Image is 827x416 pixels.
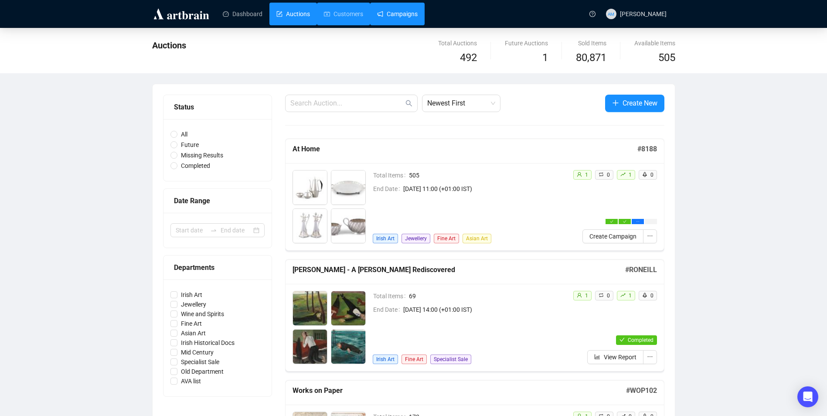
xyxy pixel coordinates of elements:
[619,337,625,342] span: check
[177,140,202,150] span: Future
[377,3,418,25] a: Campaigns
[403,305,566,314] span: [DATE] 14:00 (+01:00 IST)
[177,367,227,376] span: Old Department
[620,172,626,177] span: rise
[409,291,566,301] span: 69
[577,172,582,177] span: user
[625,265,657,275] h5: # RONEILL
[636,220,640,223] span: ellipsis
[174,262,261,273] div: Departments
[331,209,365,243] img: 4_1.jpg
[152,7,211,21] img: logo
[373,305,403,314] span: End Date
[582,229,643,243] button: Create Campaign
[177,290,206,300] span: Irish Art
[152,40,186,51] span: Auctions
[177,376,204,386] span: AVA list
[331,291,365,325] img: 2_1.jpg
[430,355,471,364] span: Specialist Sale
[650,293,653,299] span: 0
[642,293,647,298] span: rocket
[293,385,626,396] h5: Works on Paper
[293,330,327,364] img: 3_1.jpg
[177,150,227,160] span: Missing Results
[373,355,398,364] span: Irish Art
[589,11,596,17] span: question-circle
[223,3,262,25] a: Dashboard
[626,385,657,396] h5: # WOP102
[177,300,210,309] span: Jewellery
[620,293,626,298] span: rise
[177,357,223,367] span: Specialist Sale
[460,51,477,64] span: 492
[276,3,310,25] a: Auctions
[331,330,365,364] img: 4_1.jpg
[634,38,675,48] div: Available Items
[658,51,675,64] span: 505
[290,98,404,109] input: Search Auction...
[402,355,427,364] span: Fine Art
[293,209,327,243] img: 3_1.jpg
[174,102,261,113] div: Status
[576,50,606,66] span: 80,871
[402,234,430,243] span: Jewellery
[177,338,238,348] span: Irish Historical Docs
[637,144,657,154] h5: # 8188
[174,195,261,206] div: Date Range
[642,172,647,177] span: rocket
[605,95,664,112] button: Create New
[293,291,327,325] img: 1_1.jpg
[576,38,606,48] div: Sold Items
[585,172,588,178] span: 1
[587,350,643,364] button: View Report
[629,293,632,299] span: 1
[797,386,818,407] div: Open Intercom Messenger
[177,348,217,357] span: Mid Century
[608,10,614,17] span: AM
[542,51,548,64] span: 1
[285,259,664,372] a: [PERSON_NAME] - A [PERSON_NAME] Rediscovered#RONEILLTotal Items69End Date[DATE] 14:00 (+01:00 IST...
[176,225,207,235] input: Start date
[589,232,636,241] span: Create Campaign
[623,98,657,109] span: Create New
[463,234,491,243] span: Asian Art
[409,170,566,180] span: 505
[585,293,588,299] span: 1
[610,220,613,223] span: check
[604,352,636,362] span: View Report
[221,225,252,235] input: End date
[647,354,653,360] span: ellipsis
[373,170,409,180] span: Total Items
[177,130,191,139] span: All
[599,293,604,298] span: retweet
[594,354,600,360] span: bar-chart
[607,172,610,178] span: 0
[505,38,548,48] div: Future Auctions
[210,227,217,234] span: to
[405,100,412,107] span: search
[438,38,477,48] div: Total Auctions
[293,265,625,275] h5: [PERSON_NAME] - A [PERSON_NAME] Rediscovered
[647,233,653,239] span: ellipsis
[623,220,626,223] span: check
[177,319,205,328] span: Fine Art
[324,3,363,25] a: Customers
[607,293,610,299] span: 0
[373,291,409,301] span: Total Items
[650,172,653,178] span: 0
[599,172,604,177] span: retweet
[629,172,632,178] span: 1
[620,10,667,17] span: [PERSON_NAME]
[403,184,566,194] span: [DATE] 11:00 (+01:00 IST)
[210,227,217,234] span: swap-right
[177,309,228,319] span: Wine and Spirits
[177,328,209,338] span: Asian Art
[293,144,637,154] h5: At Home
[612,99,619,106] span: plus
[331,170,365,205] img: 2_1.jpg
[373,234,398,243] span: Irish Art
[628,337,653,343] span: Completed
[293,170,327,205] img: 1_1.jpg
[177,161,214,170] span: Completed
[434,234,459,243] span: Fine Art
